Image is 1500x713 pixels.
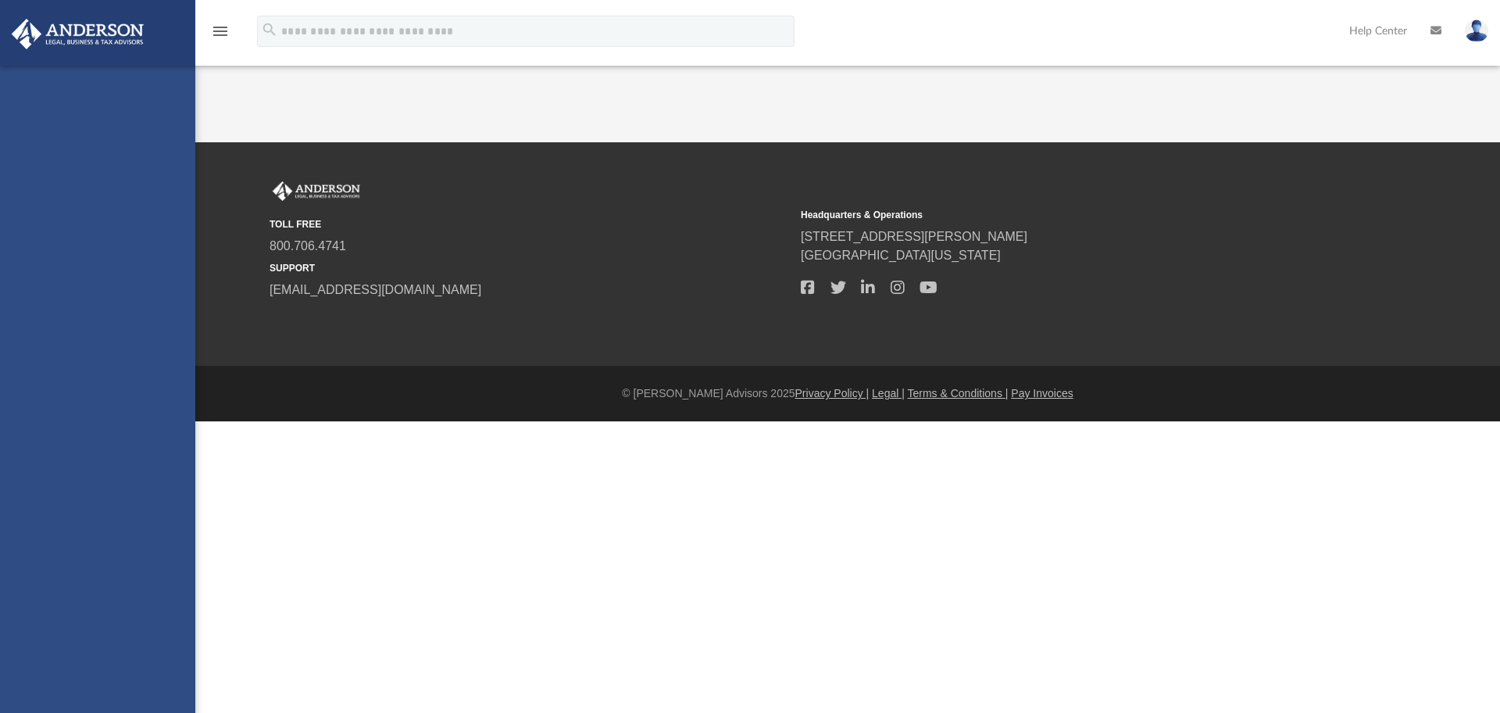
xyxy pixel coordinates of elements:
a: [GEOGRAPHIC_DATA][US_STATE] [801,249,1001,262]
small: TOLL FREE [270,217,790,231]
a: Privacy Policy | [795,387,870,399]
a: menu [211,30,230,41]
a: Terms & Conditions | [908,387,1009,399]
a: [EMAIL_ADDRESS][DOMAIN_NAME] [270,283,481,296]
a: [STREET_ADDRESS][PERSON_NAME] [801,230,1027,243]
img: Anderson Advisors Platinum Portal [270,181,363,202]
img: User Pic [1465,20,1488,42]
small: SUPPORT [270,261,790,275]
a: Legal | [872,387,905,399]
div: © [PERSON_NAME] Advisors 2025 [195,385,1500,402]
small: Headquarters & Operations [801,208,1321,222]
i: menu [211,22,230,41]
a: Pay Invoices [1011,387,1073,399]
a: 800.706.4741 [270,239,346,253]
img: Anderson Advisors Platinum Portal [7,19,148,49]
i: search [261,21,278,38]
